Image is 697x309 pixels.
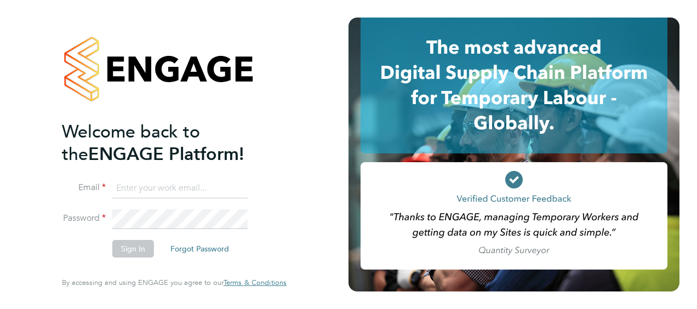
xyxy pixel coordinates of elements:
label: Email [62,182,106,193]
span: Welcome back to the [62,121,200,165]
h2: ENGAGE Platform! [62,121,276,165]
a: Terms & Conditions [224,278,287,287]
button: Sign In [112,240,154,257]
button: Forgot Password [162,240,238,257]
label: Password [62,213,106,224]
span: By accessing and using ENGAGE you agree to our [62,278,287,287]
input: Enter your work email... [112,179,248,198]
